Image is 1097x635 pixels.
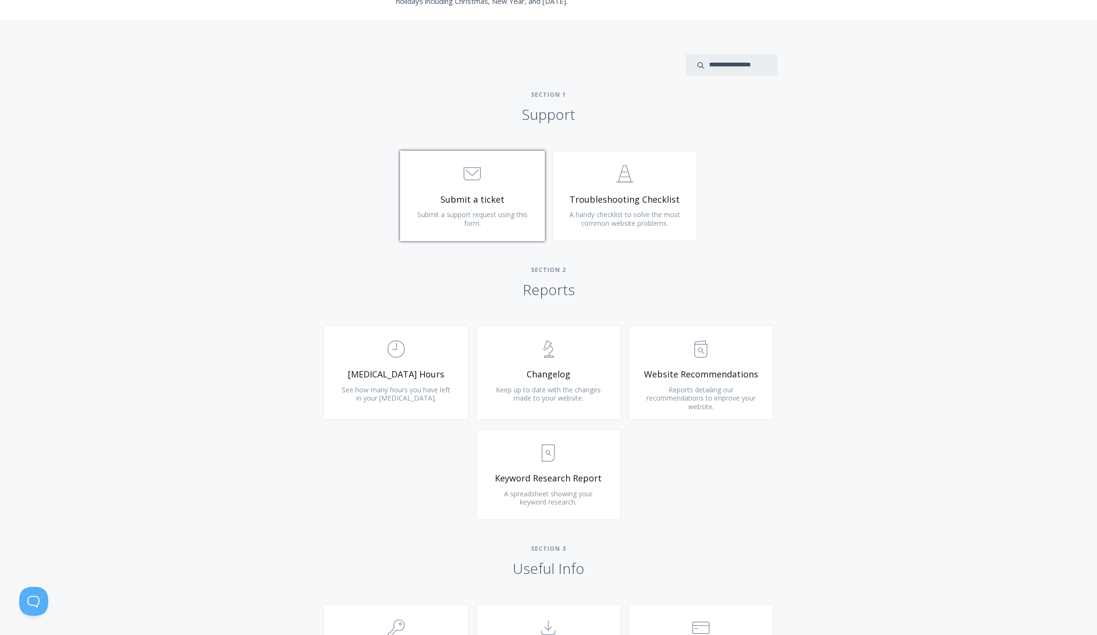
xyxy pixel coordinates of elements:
a: Website Recommendations Reports detailing our recommendations to improve your website. [629,325,774,420]
a: Keyword Research Report A spreadsheet showing your keyword research. [476,429,621,520]
input: search input [686,54,777,76]
a: Troubleshooting Checklist A handy checklist to solve the most common website problems. [553,151,697,241]
span: Keep up to date with the changes made to your website. [496,385,601,403]
span: Website Recommendations [644,369,759,380]
span: A handy checklist to solve the most common website problems. [569,210,680,228]
span: Reports detailing our recommendations to improve your website. [646,385,756,411]
span: Submit a support request using this form. [417,210,528,228]
span: See how many hours you have left in your [MEDICAL_DATA]. [342,385,450,403]
span: Troubleshooting Checklist [568,194,683,205]
a: Submit a ticket Submit a support request using this form. [400,151,545,241]
a: Changelog Keep up to date with the changes made to your website. [476,325,621,420]
span: A spreadsheet showing your keyword research. [504,489,593,507]
span: [MEDICAL_DATA] Hours [338,369,453,380]
span: Changelog [491,369,606,380]
a: [MEDICAL_DATA] Hours See how many hours you have left in your [MEDICAL_DATA]. [323,325,468,420]
iframe: Toggle Customer Support [19,587,48,616]
span: Keyword Research Report [491,473,606,484]
span: Submit a ticket [415,194,530,205]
